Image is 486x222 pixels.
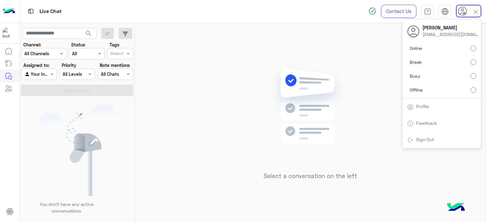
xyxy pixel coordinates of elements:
[407,120,414,127] img: tab
[265,63,356,168] img: no messages
[62,62,76,69] label: Priority
[441,8,449,15] img: tab
[369,7,376,15] img: spinner
[3,5,15,18] img: Logo
[3,27,14,39] img: 317874714732967
[472,8,479,15] img: close
[422,31,479,38] span: [EMAIL_ADDRESS][DOMAIN_NAME]
[23,41,41,48] label: Channel:
[422,24,479,31] span: [PERSON_NAME]
[470,45,476,51] input: Online
[424,8,431,15] img: tab
[85,30,92,37] span: search
[407,104,414,110] img: tab
[416,120,437,126] a: Feedback
[264,172,357,180] h5: Select a conversation on the left
[410,45,422,51] span: Online
[100,62,130,69] label: Note mentions
[109,50,124,58] div: Select
[410,59,422,65] span: Break
[470,73,476,79] input: Busy
[81,28,97,41] button: search
[381,5,416,18] a: Contact Us
[445,197,467,219] img: hulul-logo.png
[21,85,133,96] button: Apply Filters
[71,41,85,48] label: Status
[410,87,423,93] span: Offline
[421,5,434,18] a: tab
[34,201,98,214] p: You don’t have any active conversations
[407,137,414,143] img: tab
[416,104,429,109] a: Profile
[37,104,117,196] img: empty users
[410,73,420,79] span: Busy
[470,59,476,65] input: Break
[27,7,35,15] img: tab
[470,87,476,93] input: Offline
[109,41,119,48] label: Tags
[416,137,434,142] a: Sign Out
[40,7,62,16] p: Live Chat
[23,62,49,69] label: Assigned to:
